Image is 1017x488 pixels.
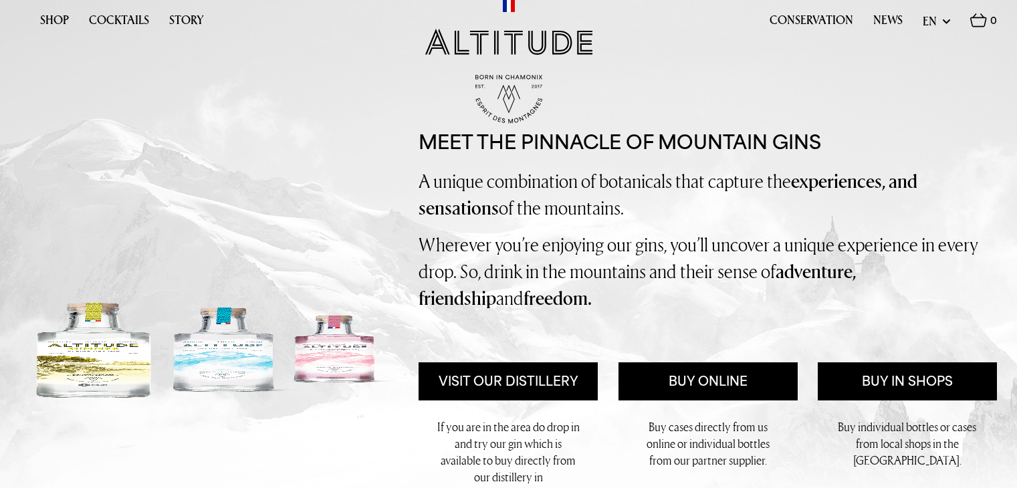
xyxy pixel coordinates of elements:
[524,285,592,311] strong: freedom.
[419,168,917,221] strong: experiences, and sensations
[419,168,997,221] p: A unique combination of botanicals that capture the of the mountains.
[40,13,69,34] a: Shop
[169,13,204,34] a: Story
[89,13,149,34] a: Cocktails
[818,362,997,400] a: Buy in Shops
[618,362,798,400] a: Buy Online
[873,13,903,34] a: News
[970,13,987,27] img: Basket
[475,75,542,124] img: Born in Chamonix - Est. 2017 - Espirit des Montagnes
[419,231,997,312] p: Wherever you’re enjoying our gins, you’ll uncover a unique experience in every drop. So, drink in...
[770,13,853,34] a: Conservation
[636,418,779,469] p: Buy cases directly from us online or individual bottles from our partner supplier.
[836,418,979,469] p: Buy individual bottles or cases from local shops in the [GEOGRAPHIC_DATA].
[419,362,598,400] a: Visit Our Distillery
[419,259,856,311] strong: adventure, friendship
[425,29,592,55] img: Altitude Gin
[970,13,997,35] a: 0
